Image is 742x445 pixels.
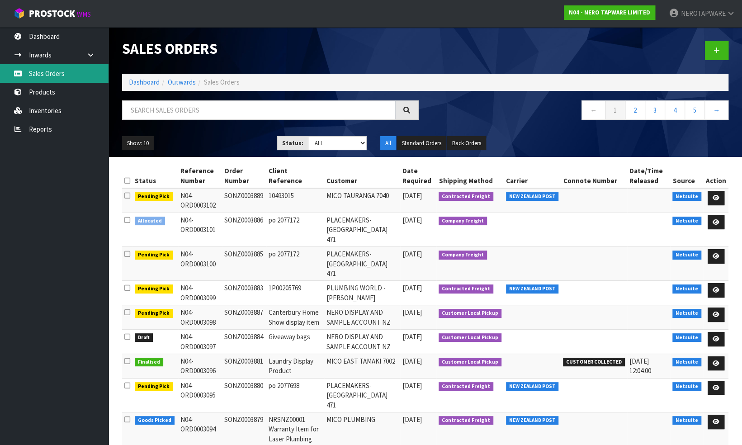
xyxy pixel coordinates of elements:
button: Show: 10 [122,136,154,151]
span: Netsuite [672,333,701,342]
span: Pending Pick [135,309,173,318]
td: N04-ORD0003101 [178,213,222,246]
h1: Sales Orders [122,41,419,57]
span: Contracted Freight [439,192,493,201]
span: Netsuite [672,309,701,318]
th: Status [132,164,178,188]
td: MICO EAST TAMAKI 7002 [324,354,400,378]
span: Draft [135,333,153,342]
a: 1 [605,100,625,120]
span: NEROTAPWARE [681,9,725,18]
strong: Status: [282,139,303,147]
span: Netsuite [672,416,701,425]
span: ProStock [29,8,75,19]
td: PLUMBING WORLD - [PERSON_NAME] [324,281,400,305]
span: Pending Pick [135,251,173,260]
a: Outwards [168,78,196,86]
td: MICO TAURANGA 7040 [324,188,400,213]
span: Contracted Freight [439,284,493,294]
td: Laundry Display Product [266,354,324,378]
span: Company Freight [439,251,487,260]
span: Pending Pick [135,192,173,201]
img: cube-alt.png [14,8,25,19]
span: Contracted Freight [439,416,493,425]
span: NEW ZEALAND POST [506,416,559,425]
button: Back Orders [447,136,486,151]
span: [DATE] [402,357,422,365]
td: SONZ0003881 [222,354,266,378]
a: → [704,100,728,120]
span: Customer Local Pickup [439,309,501,318]
span: Allocated [135,217,165,226]
small: WMS [77,10,91,19]
span: CUSTOMER COLLECTED [563,358,625,367]
td: 10493015 [266,188,324,213]
td: PLACEMAKERS-[GEOGRAPHIC_DATA] 471 [324,247,400,281]
span: Customer Local Pickup [439,333,501,342]
span: [DATE] [402,308,422,317]
span: NEW ZEALAND POST [506,284,559,294]
td: PLACEMAKERS-[GEOGRAPHIC_DATA] 471 [324,213,400,246]
span: Goods Picked [135,416,175,425]
a: 4 [665,100,685,120]
th: Date Required [400,164,436,188]
td: Giveaway bags [266,330,324,354]
span: Finalised [135,358,163,367]
span: Netsuite [672,217,701,226]
span: Netsuite [672,358,701,367]
button: Standard Orders [397,136,446,151]
span: Pending Pick [135,284,173,294]
td: po 2077698 [266,378,324,412]
span: [DATE] [402,250,422,258]
th: Client Reference [266,164,324,188]
span: Company Freight [439,217,487,226]
td: Canterbury Home Show display item [266,305,324,330]
span: Netsuite [672,251,701,260]
td: N04-ORD0003099 [178,281,222,305]
a: ← [581,100,605,120]
td: N04-ORD0003100 [178,247,222,281]
td: 1P00205769 [266,281,324,305]
td: N04-ORD0003096 [178,354,222,378]
span: Netsuite [672,192,701,201]
td: PLACEMAKERS-[GEOGRAPHIC_DATA] 471 [324,378,400,412]
nav: Page navigation [432,100,729,123]
td: po 2077172 [266,213,324,246]
td: NERO DISPLAY AND SAMPLE ACCOUNT NZ [324,305,400,330]
span: NEW ZEALAND POST [506,192,559,201]
td: SONZ0003889 [222,188,266,213]
th: Source [670,164,704,188]
a: 5 [685,100,705,120]
td: N04-ORD0003097 [178,330,222,354]
th: Order Number [222,164,266,188]
strong: N04 - NERO TAPWARE LIMITED [569,9,650,16]
input: Search sales orders [122,100,395,120]
td: N04-ORD0003102 [178,188,222,213]
span: [DATE] [402,415,422,424]
td: N04-ORD0003098 [178,305,222,330]
td: NERO DISPLAY AND SAMPLE ACCOUNT NZ [324,330,400,354]
td: SONZ0003880 [222,378,266,412]
span: [DATE] [402,332,422,341]
span: Netsuite [672,382,701,391]
span: Customer Local Pickup [439,358,501,367]
span: Contracted Freight [439,382,493,391]
td: N04-ORD0003095 [178,378,222,412]
td: SONZ0003887 [222,305,266,330]
a: 3 [645,100,665,120]
span: Sales Orders [204,78,240,86]
span: [DATE] [402,284,422,292]
th: Shipping Method [436,164,504,188]
th: Customer [324,164,400,188]
th: Action [704,164,728,188]
th: Connote Number [561,164,627,188]
span: Netsuite [672,284,701,294]
span: Pending Pick [135,382,173,391]
th: Reference Number [178,164,222,188]
th: Date/Time Released [627,164,671,188]
span: [DATE] [402,216,422,224]
td: SONZ0003884 [222,330,266,354]
th: Carrier [504,164,561,188]
span: [DATE] [402,381,422,390]
td: po 2077172 [266,247,324,281]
